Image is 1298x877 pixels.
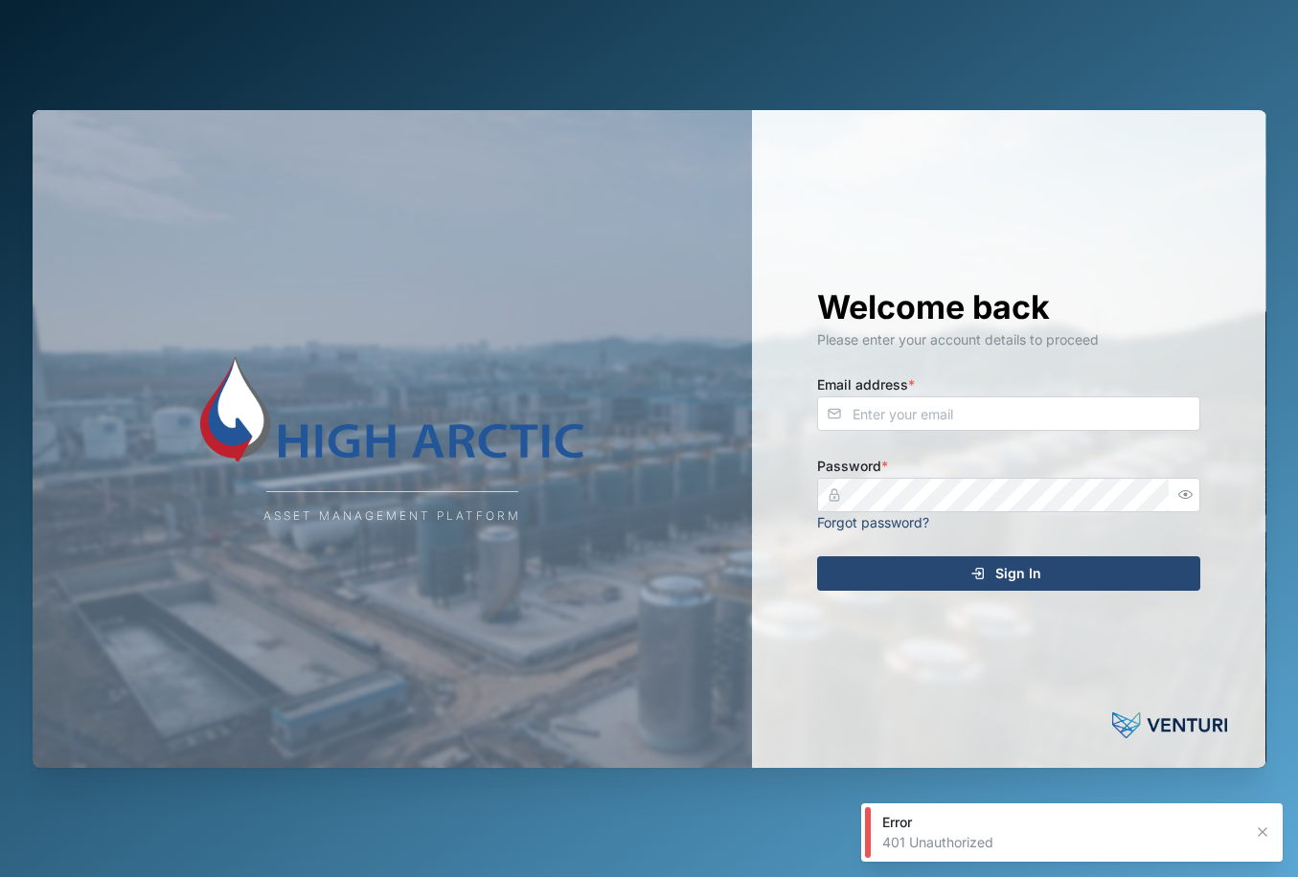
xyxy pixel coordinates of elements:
[882,813,1242,832] div: Error
[995,557,1041,590] span: Sign In
[817,514,929,530] a: Forgot password?
[817,456,888,477] label: Password
[817,556,1200,591] button: Sign In
[817,374,915,395] label: Email address
[817,396,1200,431] input: Enter your email
[817,329,1200,350] div: Please enter your account details to proceed
[817,286,1200,328] h1: Welcome back
[882,833,1242,852] div: 401 Unauthorized
[1112,707,1227,745] img: Venturi
[263,507,521,526] div: Asset Management Platform
[200,351,583,466] img: Company Logo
